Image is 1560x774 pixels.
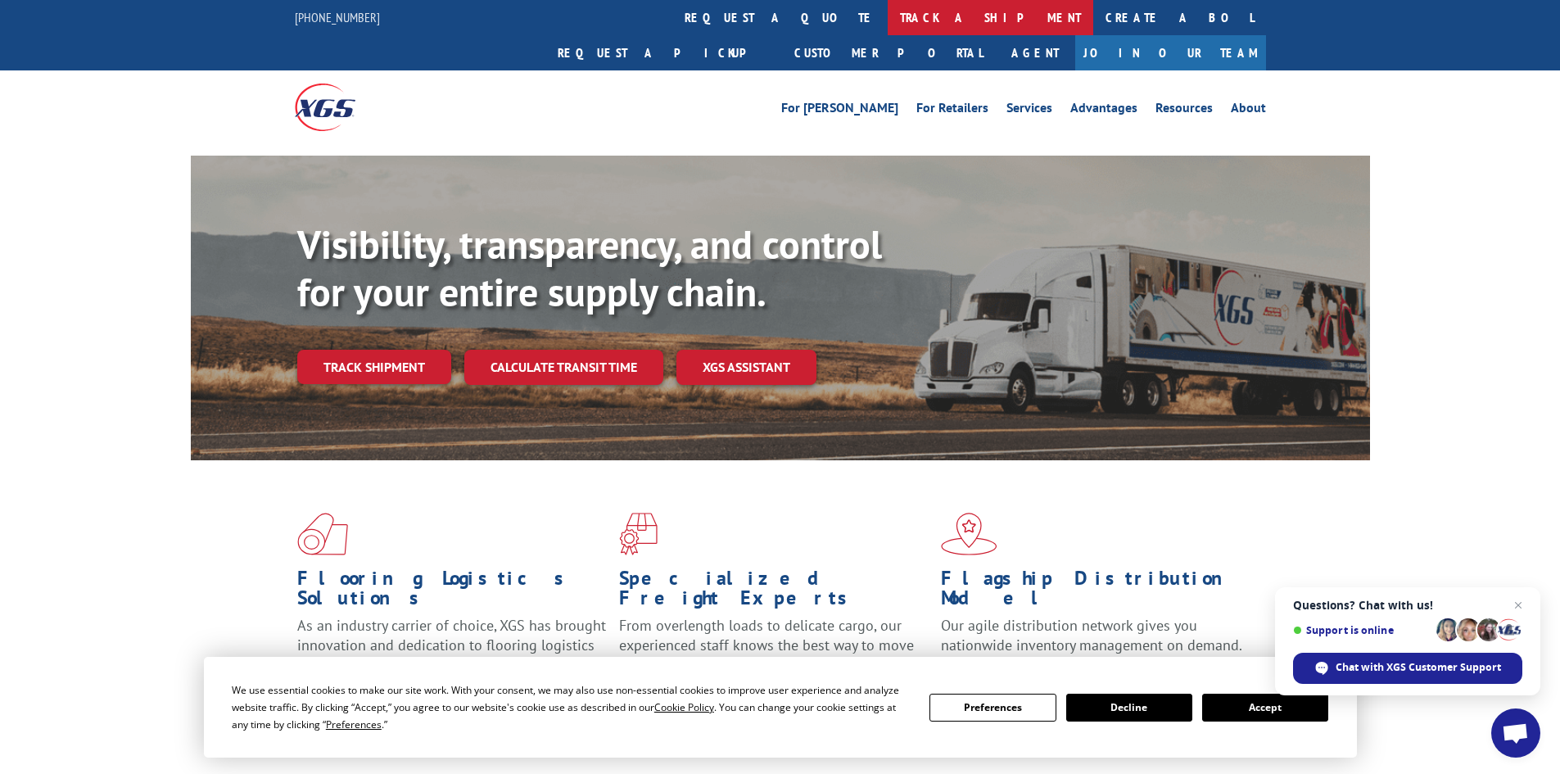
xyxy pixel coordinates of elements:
[1006,102,1052,120] a: Services
[204,657,1357,758] div: Cookie Consent Prompt
[941,513,997,555] img: xgs-icon-flagship-distribution-model-red
[1202,694,1328,722] button: Accept
[1155,102,1213,120] a: Resources
[1336,660,1501,675] span: Chat with XGS Customer Support
[232,681,910,733] div: We use essential cookies to make our site work. With your consent, we may also use non-essential ...
[995,35,1075,70] a: Agent
[464,350,663,385] a: Calculate transit time
[941,616,1242,654] span: Our agile distribution network gives you nationwide inventory management on demand.
[1491,708,1540,758] div: Open chat
[916,102,988,120] a: For Retailers
[781,102,898,120] a: For [PERSON_NAME]
[297,350,451,384] a: Track shipment
[782,35,995,70] a: Customer Portal
[1293,624,1431,636] span: Support is online
[654,700,714,714] span: Cookie Policy
[297,616,606,674] span: As an industry carrier of choice, XGS has brought innovation and dedication to flooring logistics...
[297,219,882,317] b: Visibility, transparency, and control for your entire supply chain.
[295,9,380,25] a: [PHONE_NUMBER]
[1075,35,1266,70] a: Join Our Team
[619,616,929,689] p: From overlength loads to delicate cargo, our experienced staff knows the best way to move your fr...
[1066,694,1192,722] button: Decline
[1231,102,1266,120] a: About
[676,350,816,385] a: XGS ASSISTANT
[326,717,382,731] span: Preferences
[297,568,607,616] h1: Flooring Logistics Solutions
[1293,599,1522,612] span: Questions? Chat with us!
[545,35,782,70] a: Request a pickup
[941,568,1250,616] h1: Flagship Distribution Model
[1293,653,1522,684] div: Chat with XGS Customer Support
[1508,595,1528,615] span: Close chat
[297,513,348,555] img: xgs-icon-total-supply-chain-intelligence-red
[1070,102,1137,120] a: Advantages
[619,513,658,555] img: xgs-icon-focused-on-flooring-red
[929,694,1056,722] button: Preferences
[619,568,929,616] h1: Specialized Freight Experts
